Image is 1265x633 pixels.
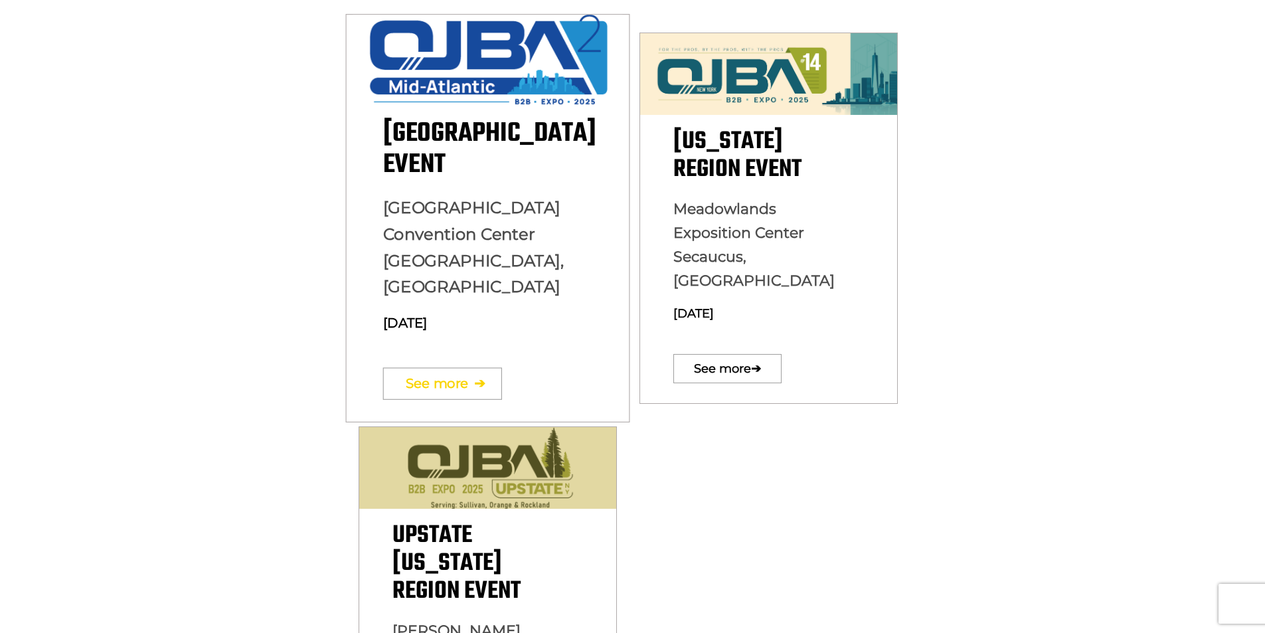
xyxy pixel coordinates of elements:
span: ➔ [751,348,761,390]
span: Upstate [US_STATE] Region Event [392,517,521,610]
span: Meadowlands Exposition Center Secaucus, [GEOGRAPHIC_DATA] [673,200,835,290]
span: [DATE] [673,306,714,321]
span: [DATE] [382,315,427,331]
span: [GEOGRAPHIC_DATA] Convention Center [GEOGRAPHIC_DATA], [GEOGRAPHIC_DATA] [382,198,564,297]
span: [US_STATE] Region Event [673,123,801,189]
a: See more➔ [382,367,501,399]
a: See more➔ [673,354,782,383]
span: ➔ [473,361,485,407]
span: [GEOGRAPHIC_DATA] Event [382,113,596,185]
